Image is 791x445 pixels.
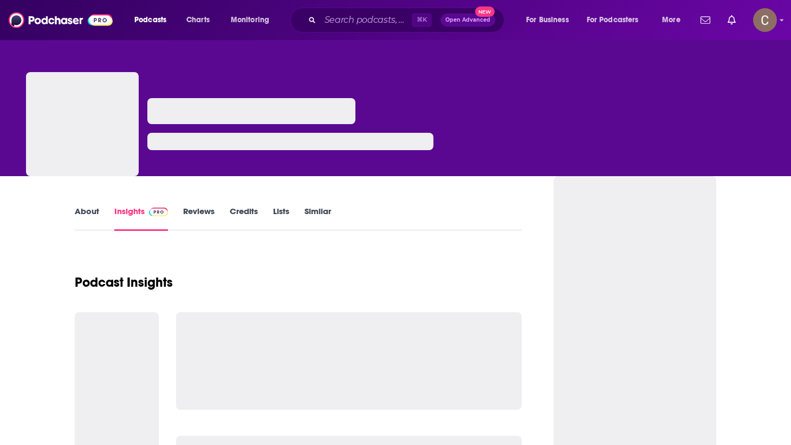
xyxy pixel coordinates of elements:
button: open menu [223,11,283,29]
span: Monitoring [231,12,269,28]
img: Podchaser Pro [149,208,168,216]
a: Similar [304,206,331,231]
span: For Business [526,12,569,28]
button: open menu [580,11,654,29]
a: InsightsPodchaser Pro [114,206,168,231]
div: Search podcasts, credits, & more... [301,8,515,33]
span: More [662,12,680,28]
button: open menu [127,11,180,29]
button: open menu [654,11,694,29]
span: Charts [186,12,210,28]
span: Logged in as clay.bolton [753,8,777,32]
a: Credits [230,206,258,231]
button: Open AdvancedNew [440,14,495,27]
span: New [475,7,495,17]
img: User Profile [753,8,777,32]
a: Show notifications dropdown [696,11,715,29]
a: About [75,206,99,231]
a: Charts [179,11,216,29]
span: ⌘ K [412,13,432,27]
span: For Podcasters [587,12,639,28]
a: Lists [273,206,289,231]
span: Podcasts [134,12,166,28]
input: Search podcasts, credits, & more... [320,11,412,29]
button: open menu [518,11,582,29]
img: Podchaser - Follow, Share and Rate Podcasts [9,10,113,30]
span: Open Advanced [445,17,490,23]
a: Show notifications dropdown [723,11,740,29]
h1: Podcast Insights [75,274,173,291]
button: Show profile menu [753,8,777,32]
a: Reviews [183,206,215,231]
